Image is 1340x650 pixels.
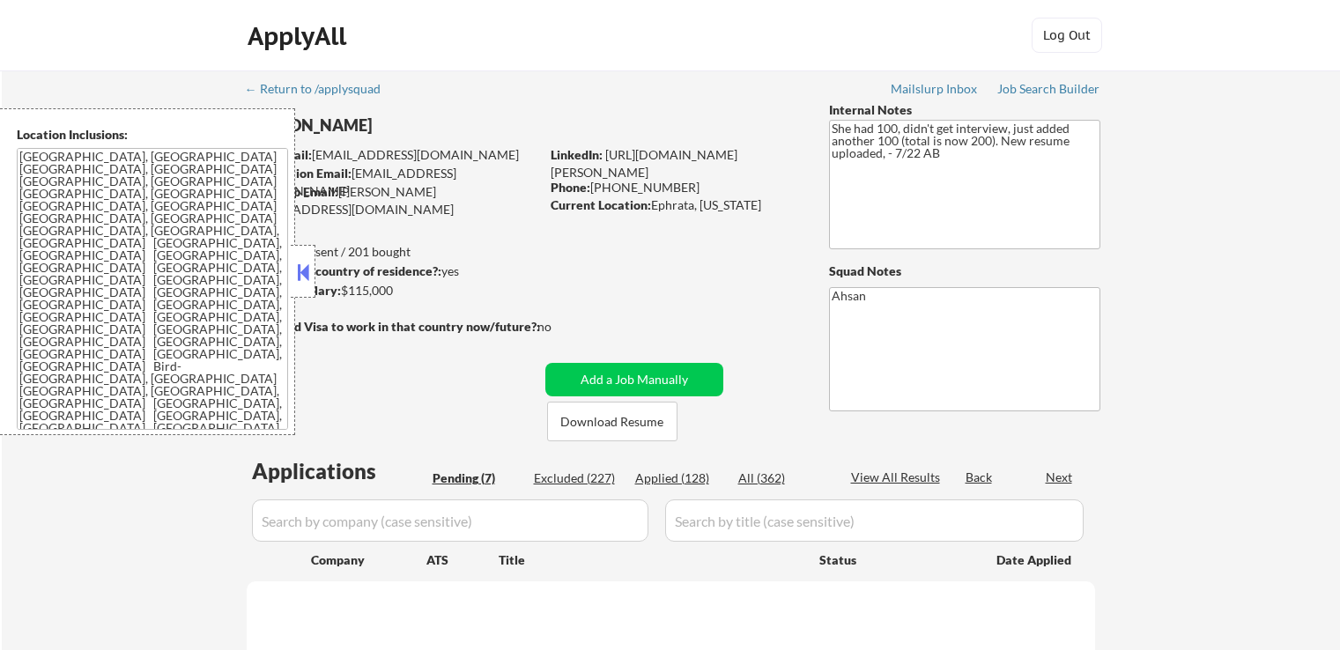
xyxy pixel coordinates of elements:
[819,543,971,575] div: Status
[996,551,1074,569] div: Date Applied
[311,551,426,569] div: Company
[247,183,539,218] div: [PERSON_NAME][EMAIL_ADDRESS][DOMAIN_NAME]
[551,147,603,162] strong: LinkedIn:
[252,499,648,542] input: Search by company (case sensitive)
[426,551,499,569] div: ATS
[829,101,1100,119] div: Internal Notes
[433,469,521,487] div: Pending (7)
[246,262,534,280] div: yes
[246,282,539,299] div: $115,000
[1032,18,1102,53] button: Log Out
[499,551,803,569] div: Title
[248,146,539,164] div: [EMAIL_ADDRESS][DOMAIN_NAME]
[247,114,609,137] div: [PERSON_NAME]
[829,262,1100,280] div: Squad Notes
[252,461,426,482] div: Applications
[17,126,288,144] div: Location Inclusions:
[635,469,723,487] div: Applied (128)
[851,469,945,486] div: View All Results
[248,165,539,199] div: [EMAIL_ADDRESS][DOMAIN_NAME]
[534,469,622,487] div: Excluded (227)
[547,402,677,441] button: Download Resume
[997,83,1100,95] div: Job Search Builder
[248,21,352,51] div: ApplyAll
[537,318,588,336] div: no
[245,83,397,95] div: ← Return to /applysquad
[891,82,979,100] a: Mailslurp Inbox
[891,83,979,95] div: Mailslurp Inbox
[551,197,651,212] strong: Current Location:
[551,147,737,180] a: [URL][DOMAIN_NAME][PERSON_NAME]
[997,82,1100,100] a: Job Search Builder
[245,82,397,100] a: ← Return to /applysquad
[1046,469,1074,486] div: Next
[545,363,723,396] button: Add a Job Manually
[246,243,539,261] div: 128 sent / 201 bought
[551,179,800,196] div: [PHONE_NUMBER]
[551,196,800,214] div: Ephrata, [US_STATE]
[246,263,441,278] strong: Can work in country of residence?:
[247,319,540,334] strong: Will need Visa to work in that country now/future?:
[738,469,826,487] div: All (362)
[551,180,590,195] strong: Phone:
[665,499,1084,542] input: Search by title (case sensitive)
[966,469,994,486] div: Back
